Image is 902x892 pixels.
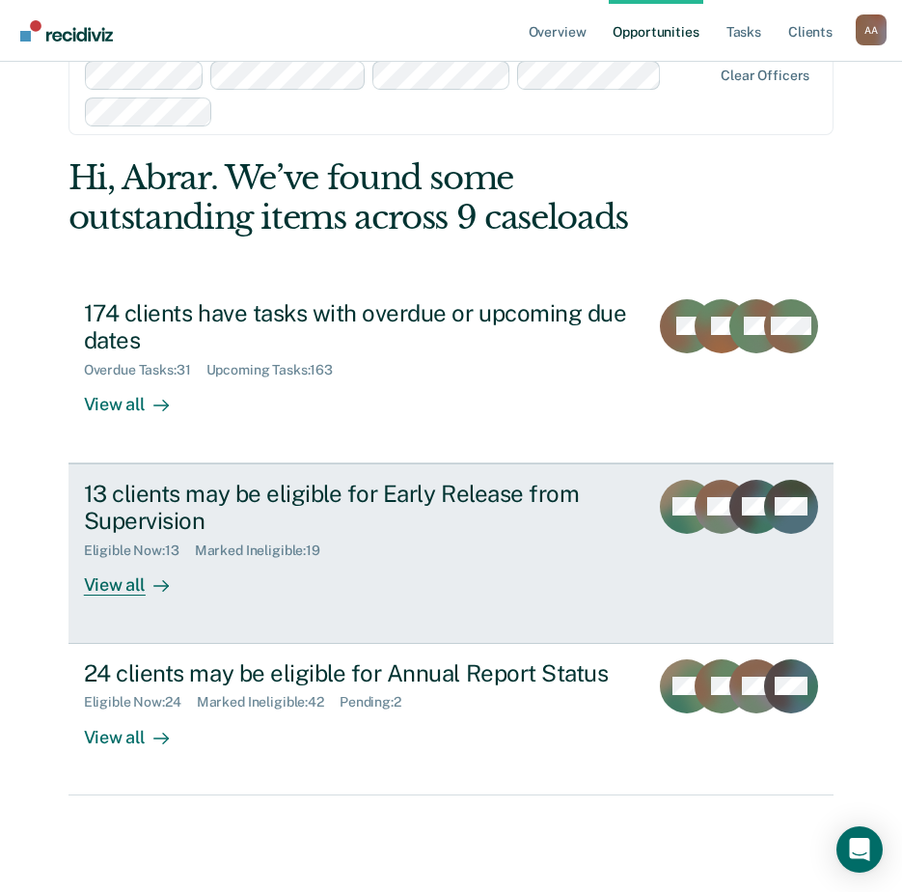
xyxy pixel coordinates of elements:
[195,543,336,559] div: Marked Ineligible : 19
[68,644,834,795] a: 24 clients may be eligible for Annual Report StatusEligible Now:24Marked Ineligible:42Pending:2Vi...
[836,826,883,873] div: Open Intercom Messenger
[197,694,340,711] div: Marked Ineligible : 42
[20,20,113,42] img: Recidiviz
[84,299,634,355] div: 174 clients have tasks with overdue or upcoming due dates
[68,158,681,237] div: Hi, Abrar. We’ve found some outstanding items across 9 caseloads
[84,659,634,687] div: 24 clients may be eligible for Annual Report Status
[856,14,887,45] div: A A
[84,362,206,378] div: Overdue Tasks : 31
[84,480,634,536] div: 13 clients may be eligible for Early Release from Supervision
[856,14,887,45] button: Profile dropdown button
[68,284,834,463] a: 174 clients have tasks with overdue or upcoming due datesOverdue Tasks:31Upcoming Tasks:163View all
[340,694,417,711] div: Pending : 2
[84,559,192,597] div: View all
[84,378,192,416] div: View all
[84,711,192,748] div: View all
[84,543,195,559] div: Eligible Now : 13
[206,362,349,378] div: Upcoming Tasks : 163
[721,68,809,84] div: Clear officers
[84,694,197,711] div: Eligible Now : 24
[68,463,834,644] a: 13 clients may be eligible for Early Release from SupervisionEligible Now:13Marked Ineligible:19V...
